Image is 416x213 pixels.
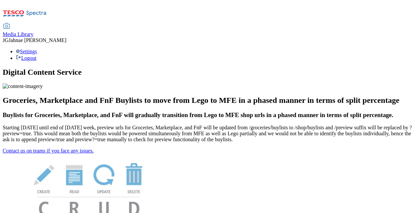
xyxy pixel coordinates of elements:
a: Media Library [3,23,33,37]
a: Settings [16,49,37,54]
h1: Digital Content Service [3,68,413,77]
p: Starting [DATE] until end of [DATE] week, preview urls for Groceries, Marketplace, and FnF will b... [3,125,413,143]
h3: Buylists for Groceries, Marketplace, and FnF will gradually transition from Lego to MFE shop urls... [3,111,413,119]
span: JG [3,37,9,43]
span: Jahnae [PERSON_NAME] [9,37,67,43]
h2: Groceries, Marketplace and FnF Buylists to move from Lego to MFE in a phased manner in terms of s... [3,96,413,105]
img: content-imagery [3,83,43,89]
span: Media Library [3,31,33,37]
a: Contact us on teams if you face any issues. [3,148,94,153]
a: Logout [16,55,36,61]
